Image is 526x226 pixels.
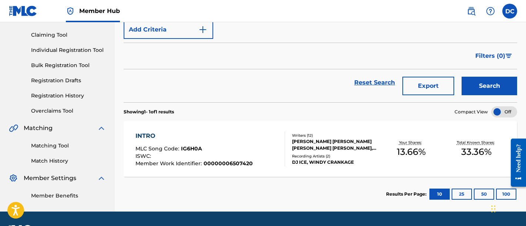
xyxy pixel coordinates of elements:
[464,4,479,19] a: Public Search
[486,7,495,16] img: help
[292,138,378,152] div: [PERSON_NAME] [PERSON_NAME] [PERSON_NAME] [PERSON_NAME], [PERSON_NAME], [PERSON_NAME], [PERSON_NA...
[399,140,423,145] p: Your Shares:
[124,20,213,39] button: Add Criteria
[79,7,120,15] span: Member Hub
[491,198,496,220] div: Drag
[292,153,378,159] div: Recording Artists ( 2 )
[292,133,378,138] div: Writers ( 12 )
[135,160,204,167] span: Member Work Identifier :
[31,157,106,165] a: Match History
[462,77,517,95] button: Search
[135,132,253,140] div: INTRO
[97,124,106,133] img: expand
[24,174,76,183] span: Member Settings
[124,121,517,177] a: INTROMLC Song Code:IG6H0AISWC:Member Work Identifier:00000006507420Writers (12)[PERSON_NAME] [PER...
[452,189,472,200] button: 25
[475,51,505,60] span: Filters ( 0 )
[429,189,450,200] button: 10
[31,107,106,115] a: Overclaims Tool
[489,190,526,226] iframe: Chat Widget
[455,109,488,115] span: Compact View
[9,6,37,16] img: MLC Logo
[505,133,526,193] iframe: Resource Center
[292,159,378,166] div: DJ ICE, WINDY CRANKAGE
[31,192,106,200] a: Member Benefits
[474,189,494,200] button: 50
[471,47,517,65] button: Filters (0)
[506,54,512,58] img: filter
[397,145,426,159] span: 13.66 %
[467,7,476,16] img: search
[135,153,153,159] span: ISWC :
[24,124,53,133] span: Matching
[97,174,106,183] img: expand
[124,109,174,115] p: Showing 1 - 1 of 1 results
[496,189,516,200] button: 100
[483,4,498,19] div: Help
[181,145,202,152] span: IG6H0A
[204,160,253,167] span: 00000006507420
[31,92,106,100] a: Registration History
[457,140,496,145] p: Total Known Shares:
[31,46,106,54] a: Individual Registration Tool
[9,124,18,133] img: Matching
[135,145,181,152] span: MLC Song Code :
[31,142,106,150] a: Matching Tool
[461,145,492,159] span: 33.36 %
[502,4,517,19] div: User Menu
[66,7,75,16] img: Top Rightsholder
[31,62,106,69] a: Bulk Registration Tool
[31,77,106,84] a: Registration Drafts
[31,31,106,39] a: Claiming Tool
[386,191,428,197] p: Results Per Page:
[402,77,454,95] button: Export
[351,74,399,91] a: Reset Search
[198,25,207,34] img: 9d2ae6d4665cec9f34b9.svg
[9,174,18,183] img: Member Settings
